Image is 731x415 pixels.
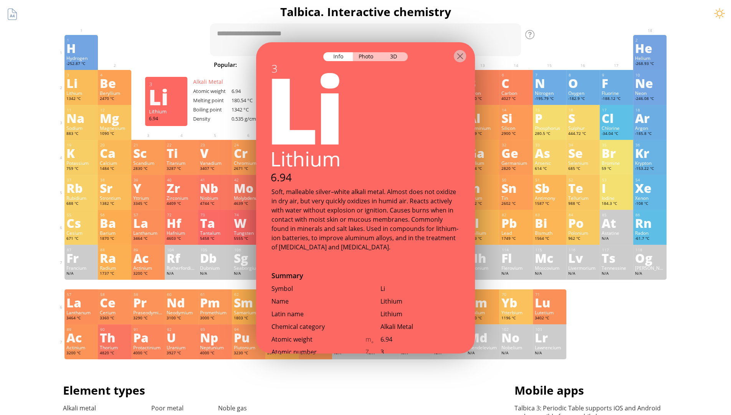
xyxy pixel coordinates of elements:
div: 105 [200,247,230,252]
div: Lithium [66,90,96,96]
div: Scandium [133,160,163,166]
div: 113 [468,247,497,252]
div: 72 [167,212,196,217]
div: 2602 °C [501,201,531,207]
div: 106 [234,247,263,252]
div: Y [133,182,163,194]
div: Ta [200,217,230,229]
div: Sc [133,147,163,159]
div: 2072 °C [468,201,497,207]
div: Indium [468,195,497,201]
div: Boiling point [193,106,232,113]
div: 54 [635,178,665,183]
div: 59 °C [602,166,631,172]
div: 688 °C [66,201,96,207]
div: Strontium [100,195,129,201]
div: La [133,217,163,229]
div: 2519 °C [468,131,497,137]
div: Pb [501,217,531,229]
div: Aluminium [468,125,497,131]
div: N/A [234,271,263,277]
div: Li [149,91,183,103]
div: Bi [535,217,564,229]
div: 21 [134,143,163,148]
div: Arsenic [535,160,564,166]
div: Density [193,115,232,122]
div: 89 [134,247,163,252]
div: 6.94 [149,115,184,121]
div: -188.12 °C [602,96,631,102]
div: 86 [635,212,665,217]
div: Be [100,77,129,89]
div: Polonium [568,230,598,236]
div: 19 [67,143,96,148]
div: 114 [501,247,531,252]
div: -34.04 °C [602,131,631,137]
h1: Talbica. Interactive chemistry [58,4,673,20]
div: 36 [635,143,665,148]
div: 4744 °C [200,201,230,207]
div: Ti [167,147,196,159]
div: Og [635,252,665,264]
div: -268.93 °C [635,61,665,67]
div: 73 [200,212,230,217]
div: 3200 °C [133,271,163,277]
div: Cesium [66,230,96,236]
div: Sodium [66,125,96,131]
div: Gallium [468,160,497,166]
div: K [66,147,96,159]
div: Si [501,112,531,124]
div: 1342 °C [232,106,270,113]
div: 10 [635,73,665,78]
div: V [200,147,230,159]
div: Rb [66,182,96,194]
div: 962 °C [568,236,598,242]
div: Chromium [234,160,263,166]
div: Molybdenum [234,195,263,201]
div: As [535,147,564,159]
div: 50 [501,178,531,183]
div: 39 [134,178,163,183]
div: 3D [380,52,408,61]
div: 62 [234,292,263,297]
div: 58 [100,292,129,297]
div: Cs [66,217,96,229]
div: Ts [602,252,631,264]
div: 40 [167,178,196,183]
div: 4000 °C [468,96,497,102]
div: Silicon [501,125,531,131]
div: 1342 °C [66,96,96,102]
div: 1564 °C [535,236,564,242]
div: 69 [468,292,497,297]
div: N/A [602,236,631,242]
div: Tl [468,217,497,229]
div: Calcium [100,160,129,166]
div: 759 °C [66,166,96,172]
div: Sr [100,182,129,194]
div: Se [568,147,598,159]
div: Yttrium [133,195,163,201]
div: 59 [134,292,163,297]
div: N/A [200,271,230,277]
div: Flerovium [501,265,531,271]
div: Selenium [568,160,598,166]
div: Sb [535,182,564,194]
div: Oxygen [568,90,598,96]
div: 60 [167,292,196,297]
div: 23 [200,143,230,148]
div: Bismuth [535,230,564,236]
div: 55 [67,212,96,217]
div: 118 [635,247,665,252]
div: Db [200,252,230,264]
div: -185.8 °C [635,131,665,137]
div: 5555 °C [234,236,263,242]
div: Phosphorus [535,125,564,131]
div: Po [568,217,598,229]
div: 38 [100,178,129,183]
div: N/A [568,271,598,277]
div: Vanadium [200,160,230,166]
div: Chlorine [602,125,631,131]
div: Radon [635,230,665,236]
div: Iodine [602,195,631,201]
div: 6.94 [232,88,270,95]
